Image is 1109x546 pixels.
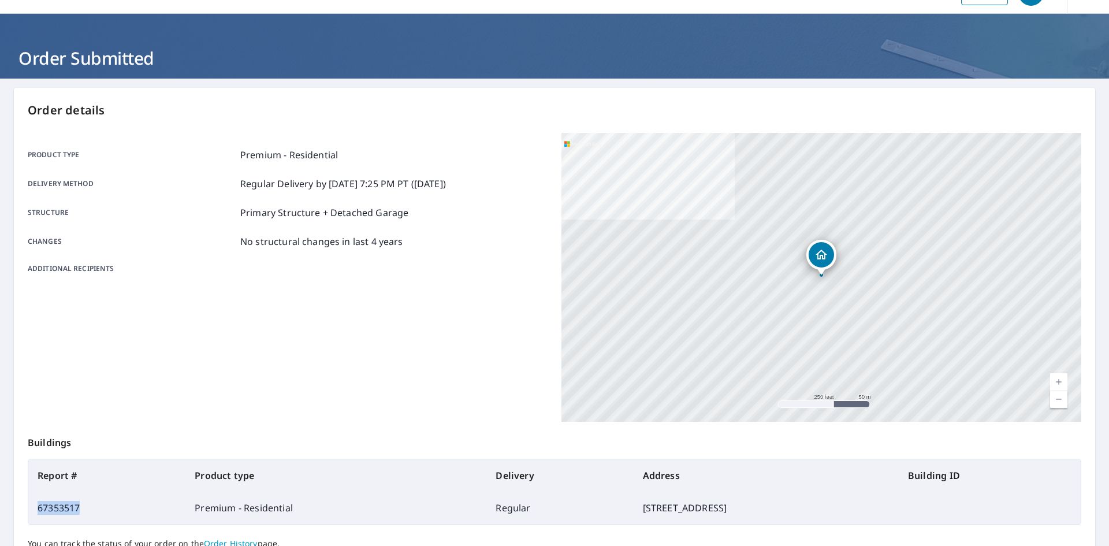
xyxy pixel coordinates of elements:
td: 67353517 [28,492,185,524]
th: Product type [185,459,486,492]
p: No structural changes in last 4 years [240,235,403,248]
th: Address [634,459,899,492]
th: Building ID [899,459,1081,492]
h1: Order Submitted [14,46,1095,70]
a: Current Level 17, Zoom Out [1050,391,1067,408]
p: Premium - Residential [240,148,338,162]
div: Dropped pin, building 1, Residential property, 17715 NE 34th St Redmond, WA 98052 [806,240,836,276]
p: Regular Delivery by [DATE] 7:25 PM PT ([DATE]) [240,177,446,191]
p: Primary Structure + Detached Garage [240,206,408,220]
a: Current Level 17, Zoom In [1050,373,1067,391]
p: Additional recipients [28,263,236,274]
td: [STREET_ADDRESS] [634,492,899,524]
p: Structure [28,206,236,220]
p: Buildings [28,422,1081,459]
p: Delivery method [28,177,236,191]
td: Premium - Residential [185,492,486,524]
th: Delivery [486,459,633,492]
th: Report # [28,459,185,492]
p: Product type [28,148,236,162]
p: Changes [28,235,236,248]
td: Regular [486,492,633,524]
p: Order details [28,102,1081,119]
